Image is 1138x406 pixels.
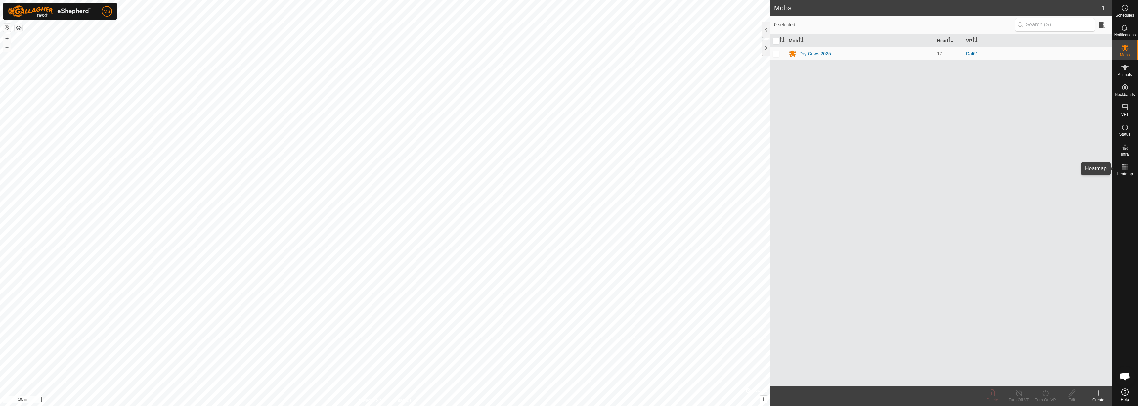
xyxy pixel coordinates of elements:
[1114,33,1136,37] span: Notifications
[15,24,22,32] button: Map Layers
[779,38,785,43] p-sorticon: Activate to sort
[948,38,953,43] p-sorticon: Activate to sort
[1032,397,1059,403] div: Turn On VP
[774,4,1101,12] h2: Mobs
[763,396,764,402] span: i
[359,397,384,403] a: Privacy Policy
[934,34,963,47] th: Head
[1059,397,1085,403] div: Edit
[392,397,411,403] a: Contact Us
[937,51,942,56] span: 17
[1118,73,1132,77] span: Animals
[1015,18,1095,32] input: Search (S)
[963,34,1112,47] th: VP
[966,51,978,56] a: Dal61
[1115,366,1135,386] div: Open chat
[104,8,110,15] span: MS
[786,34,934,47] th: Mob
[3,24,11,32] button: Reset Map
[987,398,998,402] span: Delete
[1115,93,1135,97] span: Neckbands
[799,50,831,57] div: Dry Cows 2025
[1006,397,1032,403] div: Turn Off VP
[774,22,1015,28] span: 0 selected
[760,396,767,403] button: i
[8,5,91,17] img: Gallagher Logo
[3,43,11,51] button: –
[1120,53,1130,57] span: Mobs
[1112,386,1138,404] a: Help
[1121,113,1128,116] span: VPs
[1085,397,1112,403] div: Create
[1119,132,1130,136] span: Status
[1117,172,1133,176] span: Heatmap
[1121,398,1129,402] span: Help
[3,35,11,43] button: +
[972,38,978,43] p-sorticon: Activate to sort
[798,38,804,43] p-sorticon: Activate to sort
[1101,3,1105,13] span: 1
[1121,152,1129,156] span: Infra
[1116,13,1134,17] span: Schedules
